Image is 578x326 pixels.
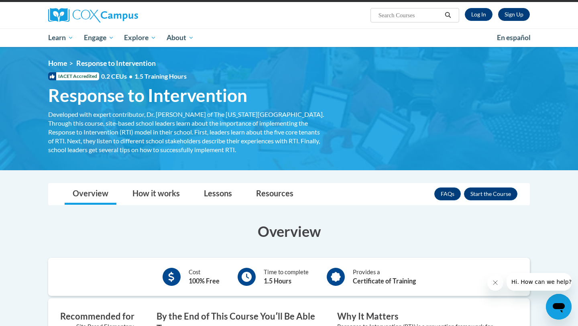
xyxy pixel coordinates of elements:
span: • [129,72,132,80]
a: Resources [248,183,301,205]
b: 100% Free [189,277,220,285]
div: Provides a [353,268,416,286]
span: Learn [48,33,73,43]
button: Enroll [464,187,517,200]
h3: Why It Matters [337,310,506,323]
b: 1.5 Hours [264,277,291,285]
a: Register [498,8,530,21]
iframe: Button to launch messaging window [546,294,572,320]
div: Main menu [36,29,542,47]
span: 1.5 Training Hours [134,72,187,80]
iframe: Message from company [507,273,572,291]
span: Response to Intervention [76,59,156,67]
span: About [167,33,194,43]
a: Log In [465,8,493,21]
a: Lessons [196,183,240,205]
span: IACET Accredited [48,72,99,80]
a: En español [492,29,536,46]
input: Search Courses [378,10,442,20]
img: Cox Campus [48,8,138,22]
button: Search [442,10,454,20]
a: Home [48,59,67,67]
a: Explore [119,29,161,47]
b: Certificate of Training [353,277,416,285]
div: Cost [189,268,220,286]
a: How it works [124,183,188,205]
a: Overview [65,183,116,205]
h3: Overview [48,221,530,241]
div: Developed with expert contributor, Dr. [PERSON_NAME] of The [US_STATE][GEOGRAPHIC_DATA]. Through ... [48,110,325,154]
a: FAQs [434,187,461,200]
span: 0.2 CEUs [101,72,187,81]
span: En español [497,33,531,42]
span: Engage [84,33,114,43]
a: Learn [43,29,79,47]
iframe: Close message [487,275,503,291]
a: Cox Campus [48,8,201,22]
a: Engage [79,29,119,47]
span: Explore [124,33,156,43]
h3: Recommended for [60,310,144,323]
a: About [161,29,199,47]
div: Time to complete [264,268,309,286]
span: Response to Intervention [48,85,247,106]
